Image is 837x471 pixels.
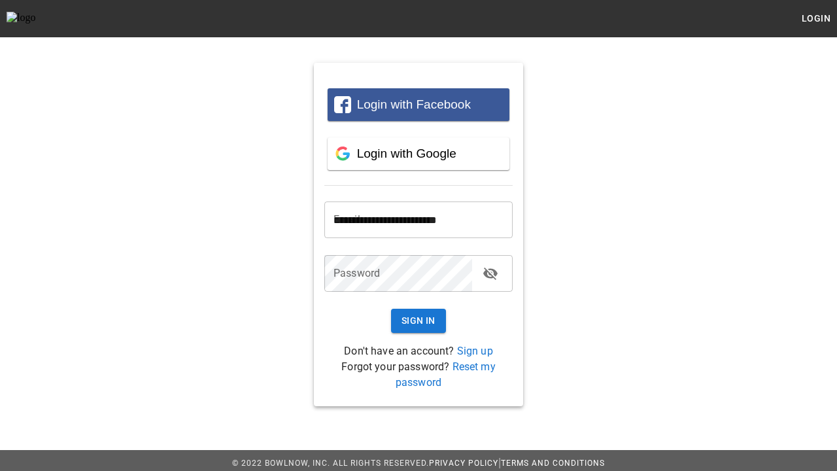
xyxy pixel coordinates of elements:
[501,459,605,468] a: Terms and Conditions
[324,343,513,359] p: Don't have an account?
[357,97,471,111] span: Login with Facebook
[324,359,513,391] p: Forgot your password?
[457,345,493,357] a: Sign up
[328,137,509,170] button: Login with Google
[232,459,429,468] span: © 2022 BowlNow, Inc. All Rights Reserved.
[391,309,446,333] button: Sign In
[396,360,496,389] a: Reset my password
[7,12,78,25] img: logo
[357,147,456,160] span: Login with Google
[477,260,504,287] button: toggle password visibility
[795,7,837,31] button: Login
[328,88,509,121] button: Login with Facebook
[429,459,498,468] a: Privacy Policy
